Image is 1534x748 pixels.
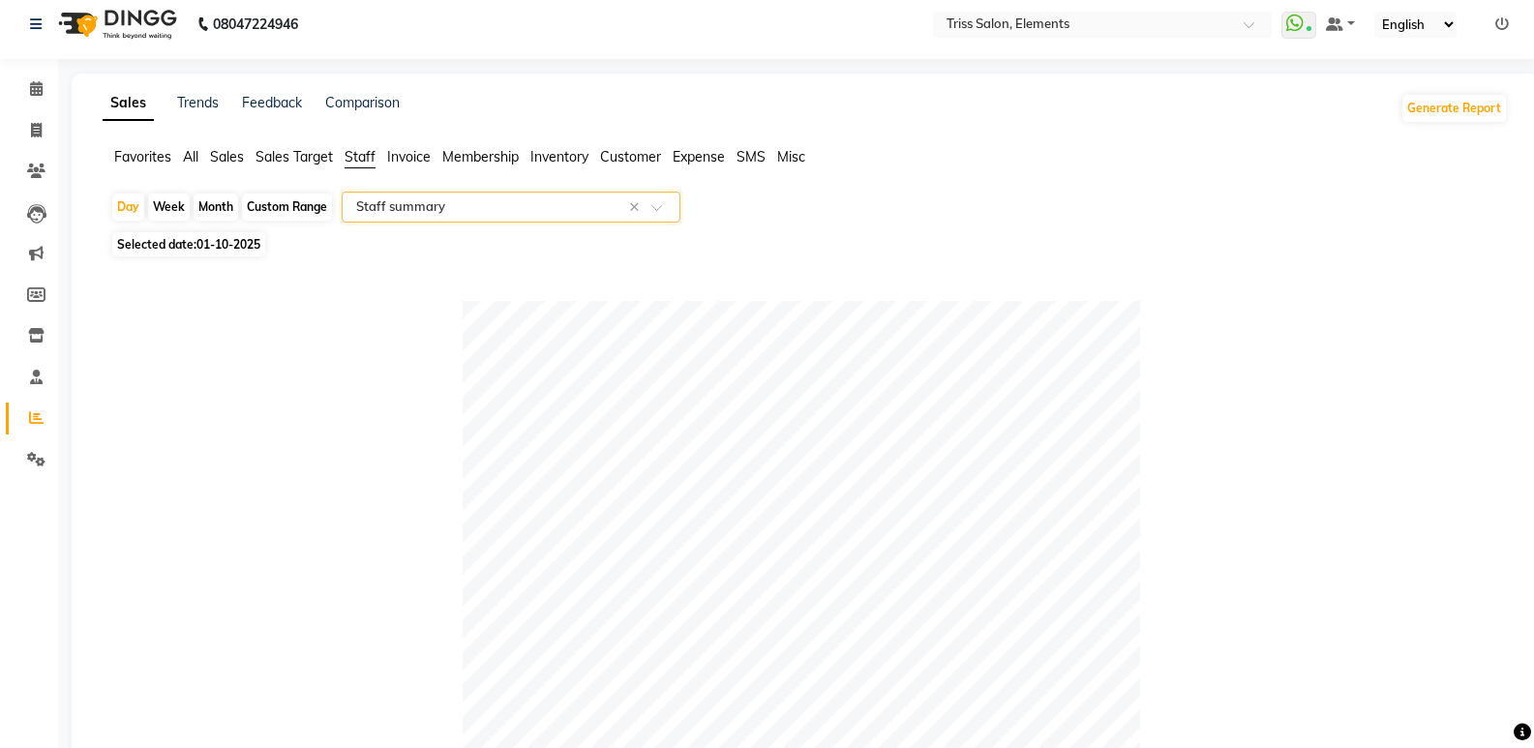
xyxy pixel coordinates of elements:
div: Custom Range [242,194,332,221]
span: 01-10-2025 [196,237,260,252]
span: Membership [442,148,519,165]
div: Week [148,194,190,221]
span: All [183,148,198,165]
span: Sales [210,148,244,165]
span: Favorites [114,148,171,165]
div: Month [194,194,238,221]
a: Feedback [242,94,302,111]
span: Staff [345,148,376,165]
a: Comparison [325,94,400,111]
span: Sales Target [256,148,333,165]
div: Day [112,194,144,221]
span: Misc [777,148,805,165]
span: Clear all [629,197,646,218]
span: Selected date: [112,232,265,256]
a: Trends [177,94,219,111]
span: Customer [600,148,661,165]
span: Inventory [530,148,588,165]
span: Expense [673,148,725,165]
span: SMS [737,148,766,165]
span: Invoice [387,148,431,165]
button: Generate Report [1402,95,1506,122]
a: Sales [103,86,154,121]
